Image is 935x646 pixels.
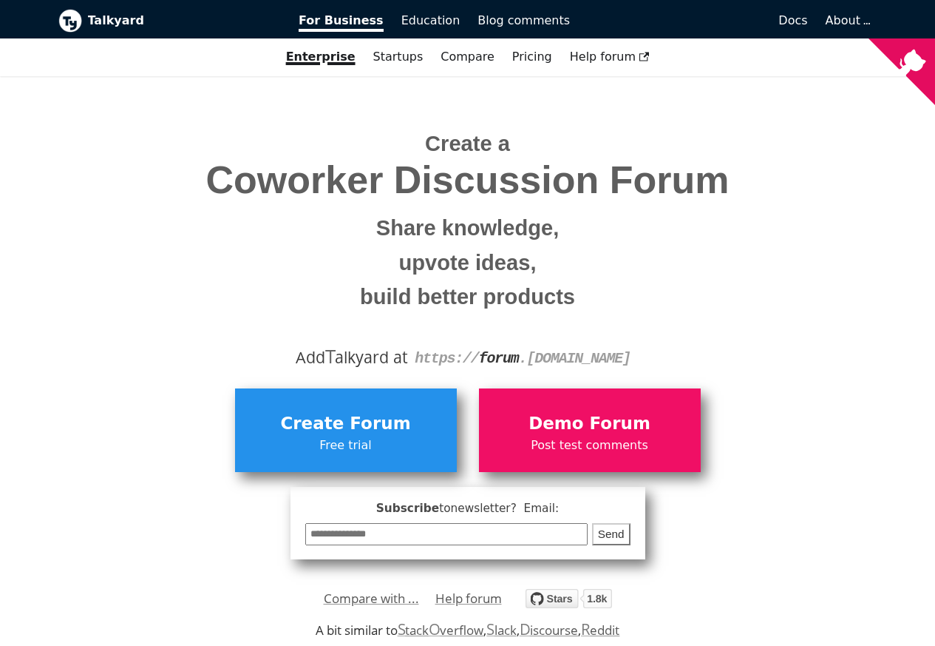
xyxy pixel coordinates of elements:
span: T [325,343,336,369]
a: Star debiki/talkyard on GitHub [526,591,612,613]
a: Education [392,8,469,33]
code: https:// . [DOMAIN_NAME] [415,350,630,367]
a: Create ForumFree trial [235,388,457,471]
span: Subscribe [305,499,630,518]
span: Post test comments [486,436,693,455]
a: For Business [290,8,392,33]
a: Help forum [561,44,659,70]
a: Help forum [435,588,502,610]
span: to newsletter ? Email: [439,502,559,515]
a: Talkyard logoTalkyard [58,9,279,33]
a: Startups [364,44,432,70]
small: build better products [69,280,866,314]
span: Create a [425,132,510,155]
a: Reddit [581,622,619,639]
span: Education [401,13,460,27]
span: Docs [778,13,807,27]
button: Send [592,523,630,546]
a: Demo ForumPost test comments [479,388,701,471]
a: Compare [441,50,494,64]
img: Talkyard logo [58,9,82,33]
a: Slack [486,622,516,639]
a: Compare with ... [324,588,419,610]
span: Blog comments [477,13,570,27]
a: Discourse [520,622,578,639]
span: R [581,619,591,639]
small: Share knowledge, [69,211,866,246]
span: D [520,619,531,639]
strong: forum [479,350,519,367]
span: S [486,619,494,639]
span: Create Forum [242,410,449,438]
span: O [429,619,441,639]
a: Pricing [503,44,561,70]
a: Blog comments [469,8,579,33]
small: upvote ideas, [69,246,866,280]
a: StackOverflow [398,622,484,639]
b: Talkyard [88,11,279,30]
span: S [398,619,406,639]
span: Help forum [570,50,650,64]
img: talkyard.svg [526,589,612,608]
a: About [826,13,868,27]
a: Docs [579,8,817,33]
span: Coworker Discussion Forum [69,159,866,201]
span: Free trial [242,436,449,455]
span: Demo Forum [486,410,693,438]
div: Add alkyard at [69,345,866,370]
span: For Business [299,13,384,32]
a: Enterprise [277,44,364,70]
